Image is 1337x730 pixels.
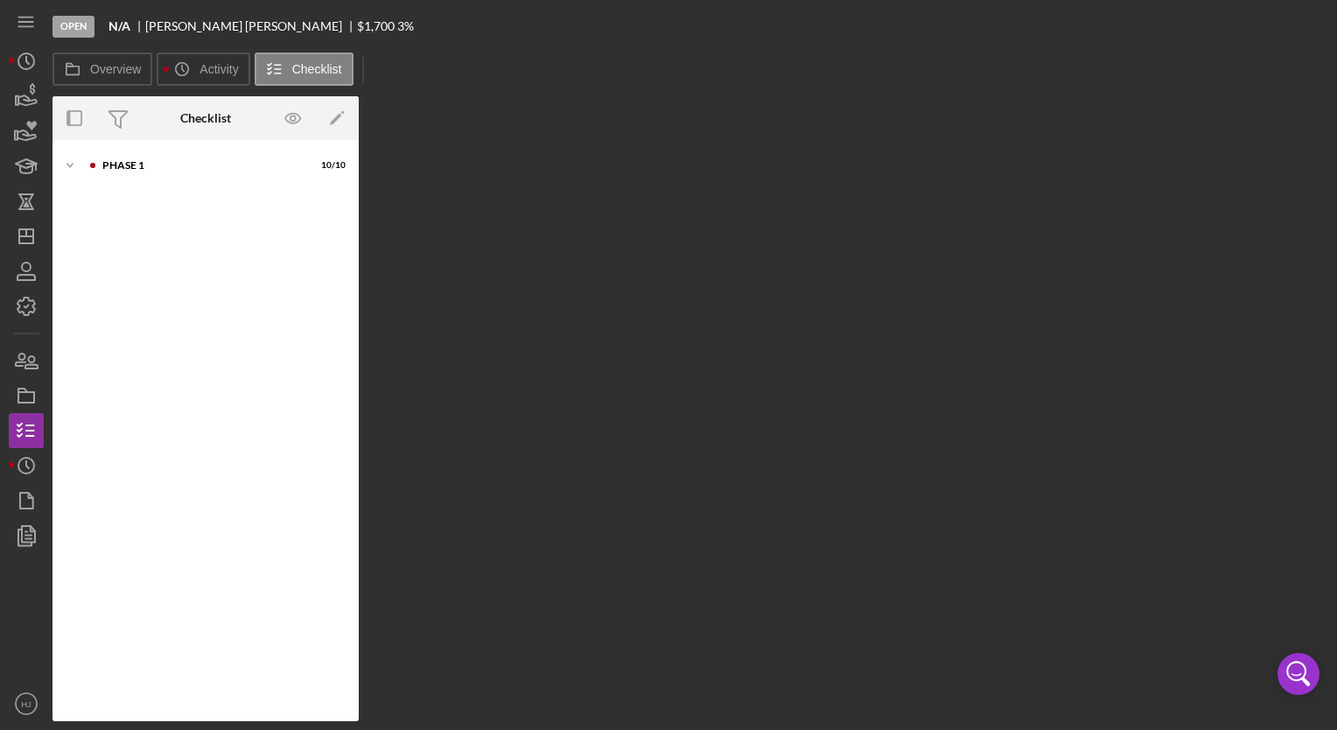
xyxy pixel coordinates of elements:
label: Activity [199,62,238,76]
button: Checklist [255,53,353,86]
label: Checklist [292,62,342,76]
button: HJ [9,686,44,721]
text: HJ [21,699,31,709]
button: Activity [157,53,249,86]
label: Overview [90,62,141,76]
div: 10 / 10 [314,160,346,171]
button: Overview [52,53,152,86]
span: $1,700 [357,18,395,33]
div: Open [52,16,94,38]
div: Open Intercom Messenger [1277,653,1319,695]
div: [PERSON_NAME] [PERSON_NAME] [145,19,357,33]
div: 3 % [397,19,414,33]
div: Checklist [180,111,231,125]
b: N/A [108,19,130,33]
div: Phase 1 [102,160,302,171]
